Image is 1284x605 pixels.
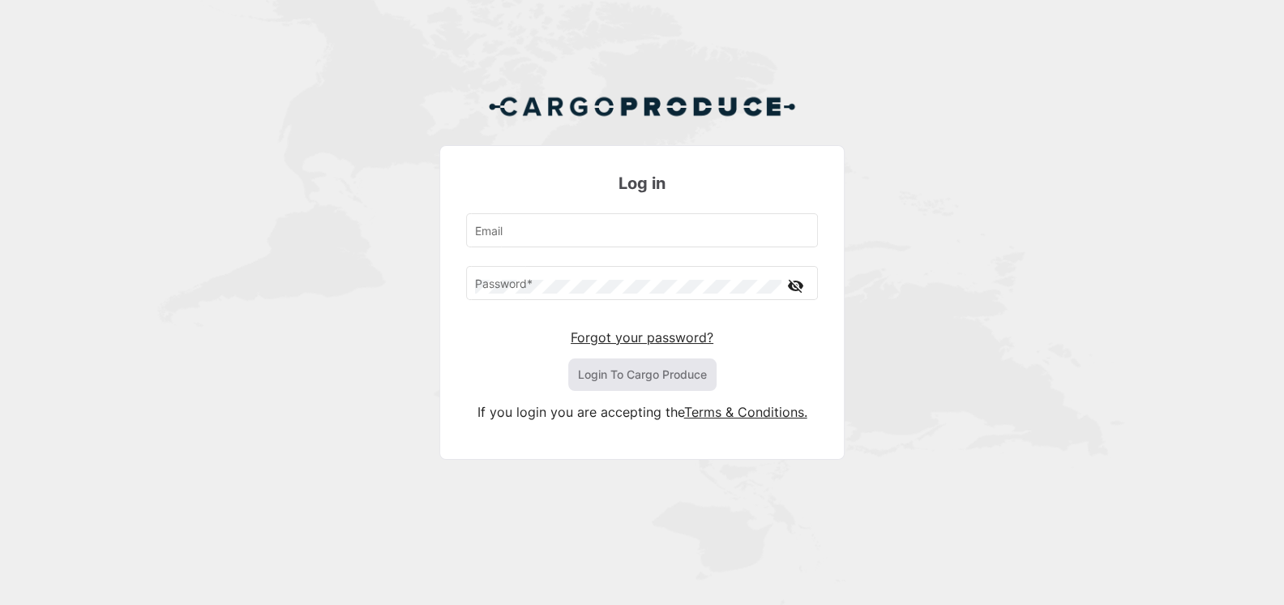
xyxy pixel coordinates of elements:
h3: Log in [466,172,818,195]
mat-icon: visibility_off [785,276,805,296]
a: Terms & Conditions. [684,404,807,420]
img: Cargo Produce Logo [488,87,796,126]
a: Forgot your password? [571,329,713,345]
span: If you login you are accepting the [477,404,684,420]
